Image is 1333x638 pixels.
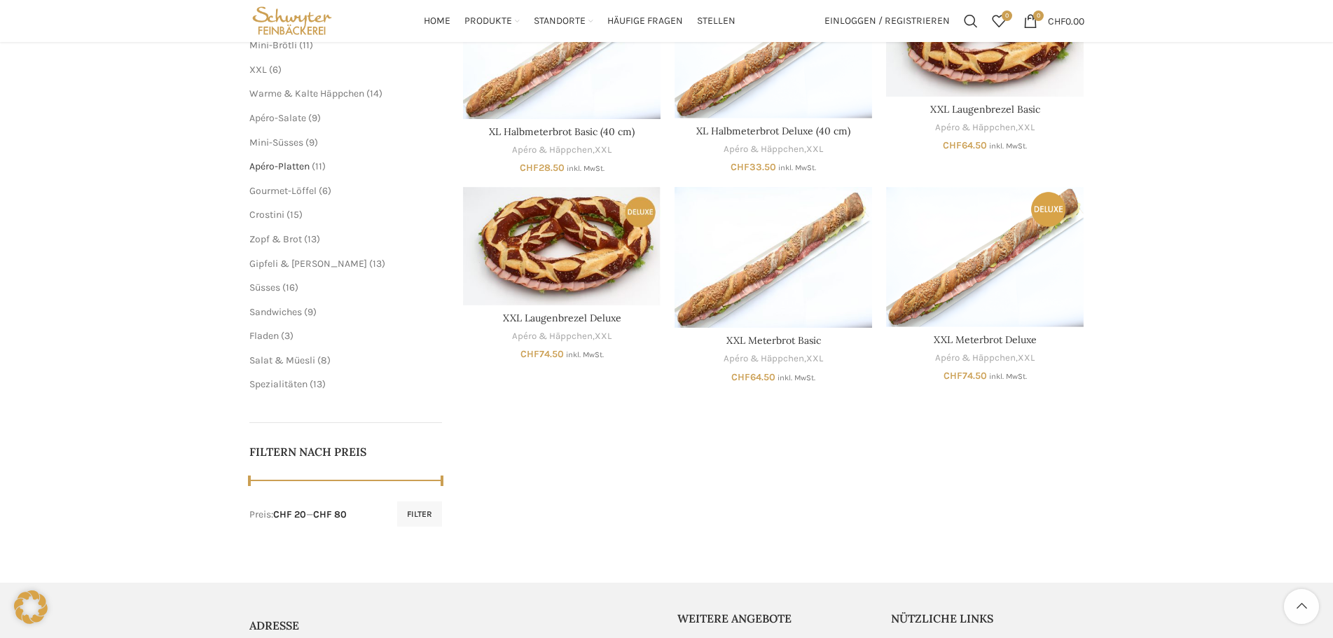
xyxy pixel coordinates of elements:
[284,330,290,342] span: 3
[567,164,605,173] small: inkl. MwSt.
[824,16,950,26] span: Einloggen / Registrieren
[370,88,379,99] span: 14
[806,352,823,366] a: XXL
[566,350,604,359] small: inkl. MwSt.
[520,162,565,174] bdi: 28.50
[249,185,317,197] a: Gourmet-Löffel
[696,125,850,137] a: XL Halbmeterbrot Deluxe (40 cm)
[249,330,279,342] a: Fladen
[512,144,593,157] a: Apéro & Häppchen
[464,7,520,35] a: Produkte
[503,312,621,324] a: XXL Laugenbrezel Deluxe
[464,15,512,28] span: Produkte
[985,7,1013,35] a: 0
[249,14,336,26] a: Site logo
[817,7,957,35] a: Einloggen / Registrieren
[1002,11,1012,21] span: 0
[731,161,776,173] bdi: 33.50
[957,7,985,35] a: Suchen
[1048,15,1065,27] span: CHF
[935,352,1016,365] a: Apéro & Häppchen
[249,306,302,318] a: Sandwiches
[249,209,284,221] a: Crostini
[308,306,313,318] span: 9
[943,139,962,151] span: CHF
[249,282,280,293] a: Süsses
[697,7,735,35] a: Stellen
[930,103,1040,116] a: XXL Laugenbrezel Basic
[595,330,612,343] a: XXL
[249,233,302,245] a: Zopf & Brot
[321,354,327,366] span: 8
[886,352,1084,365] div: ,
[944,370,962,382] span: CHF
[249,112,306,124] span: Apéro-Salate
[313,508,347,520] span: CHF 80
[1018,352,1035,365] a: XXL
[989,141,1027,151] small: inkl. MwSt.
[1048,15,1084,27] bdi: 0.00
[290,209,299,221] span: 15
[778,163,816,172] small: inkl. MwSt.
[934,333,1037,346] a: XXL Meterbrot Deluxe
[935,121,1016,134] a: Apéro & Häppchen
[943,139,987,151] bdi: 64.50
[249,137,303,148] span: Mini-Süsses
[607,7,683,35] a: Häufige Fragen
[249,88,364,99] a: Warme & Kalte Häppchen
[249,258,367,270] a: Gipfeli & [PERSON_NAME]
[249,39,297,51] a: Mini-Brötli
[489,125,635,138] a: XL Halbmeterbrot Basic (40 cm)
[607,15,683,28] span: Häufige Fragen
[249,444,443,459] h5: Filtern nach Preis
[697,15,735,28] span: Stellen
[726,334,821,347] a: XXL Meterbrot Basic
[731,371,775,383] bdi: 64.50
[322,185,328,197] span: 6
[373,258,382,270] span: 13
[520,348,564,360] bdi: 74.50
[463,330,661,343] div: ,
[249,160,310,172] a: Apéro-Platten
[944,370,987,382] bdi: 74.50
[891,611,1084,626] h5: Nützliche Links
[342,7,817,35] div: Main navigation
[303,39,310,51] span: 11
[1284,589,1319,624] a: Scroll to top button
[308,233,317,245] span: 13
[595,144,612,157] a: XXL
[886,187,1084,326] a: XXL Meterbrot Deluxe
[249,354,315,366] a: Salat & Müesli
[313,378,322,390] span: 13
[1033,11,1044,21] span: 0
[677,611,871,626] h5: Weitere Angebote
[249,64,267,76] a: XXL
[675,352,872,366] div: ,
[520,162,539,174] span: CHF
[273,508,306,520] span: CHF 20
[731,371,750,383] span: CHF
[424,7,450,35] a: Home
[512,330,593,343] a: Apéro & Häppchen
[309,137,315,148] span: 9
[312,112,317,124] span: 9
[724,143,804,156] a: Apéro & Häppchen
[249,378,308,390] a: Spezialitäten
[463,187,661,305] a: XXL Laugenbrezel Deluxe
[985,7,1013,35] div: Meine Wunschliste
[731,161,750,173] span: CHF
[315,160,322,172] span: 11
